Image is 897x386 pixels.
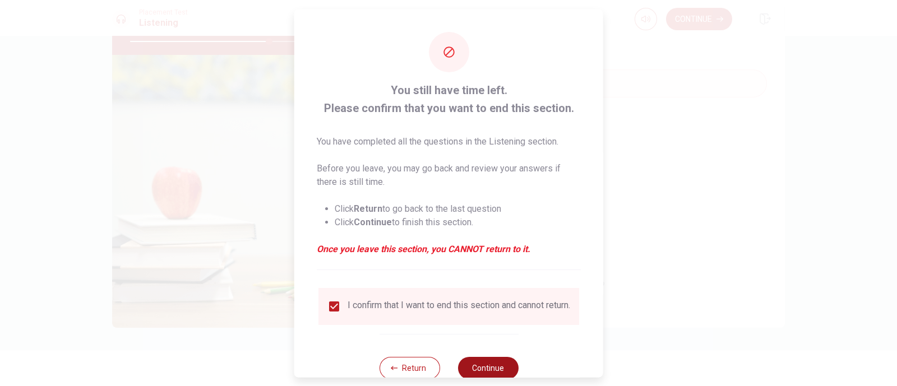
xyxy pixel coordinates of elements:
[335,202,581,215] li: Click to go back to the last question
[348,299,570,313] div: I confirm that I want to end this section and cannot return.
[457,356,518,379] button: Continue
[317,134,581,148] p: You have completed all the questions in the Listening section.
[354,216,392,227] strong: Continue
[379,356,440,379] button: Return
[317,81,581,117] span: You still have time left. Please confirm that you want to end this section.
[354,203,382,213] strong: Return
[335,215,581,229] li: Click to finish this section.
[317,242,581,255] em: Once you leave this section, you CANNOT return to it.
[317,161,581,188] p: Before you leave, you may go back and review your answers if there is still time.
